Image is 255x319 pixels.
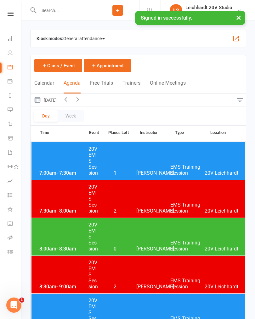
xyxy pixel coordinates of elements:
span: 1 [99,170,132,176]
span: 20V EMS Session [88,184,99,214]
span: 20V Leichhardt [205,246,239,252]
a: Class kiosk mode [8,245,22,260]
button: [DATE] [31,94,60,106]
span: 20V EMS Session [88,260,99,290]
button: Trainers [122,80,140,93]
span: 20V Leichhardt [205,208,239,214]
span: 20V EMS Session [88,222,99,252]
span: Location [210,130,246,135]
span: 1 [19,298,24,303]
span: Signed in successfully. [141,15,192,21]
button: Agenda [64,80,81,93]
a: What's New [8,203,22,217]
a: People [8,46,22,61]
input: Search... [37,6,96,15]
button: Day [34,110,58,122]
span: 8:30am [38,284,88,290]
a: Payments [8,75,22,89]
div: 20V Leichhardt [185,10,232,16]
span: - 9:00am [56,284,76,290]
span: - 8:30am [56,246,76,252]
span: EMS Training Session [170,240,205,252]
button: Online Meetings [150,80,186,93]
button: Free Trials [90,80,113,93]
span: [PERSON_NAME] [136,208,171,214]
span: - 7:30am [56,170,76,176]
a: Assessments [8,174,22,189]
span: 20V Leichhardt [205,284,239,290]
span: EMS Training Session [170,278,205,290]
span: 7:30am [38,208,88,214]
span: 7:00am [38,170,88,176]
span: EMS Training Session [170,202,205,214]
button: Appointment [84,59,131,72]
span: [PERSON_NAME] [136,170,171,176]
span: Places Left [102,130,135,135]
a: Calendar [8,61,22,75]
button: × [233,11,244,24]
div: Leichhardt 20V Studio [185,5,232,10]
a: General attendance kiosk mode [8,217,22,231]
span: 0 [99,246,132,252]
span: 20V EMS Session [88,146,99,176]
strong: Kiosk modes: [37,36,63,41]
a: Dashboard [8,32,22,46]
button: Calendar [34,80,54,93]
iframe: Intercom live chat [6,298,21,313]
span: General attendance [63,33,105,44]
span: Event [89,129,102,135]
span: 2 [99,208,132,214]
span: Instructor [140,130,175,135]
a: Roll call kiosk mode [8,231,22,245]
span: - 8:00am [56,208,76,214]
span: Time [38,129,89,137]
span: [PERSON_NAME] [136,284,171,290]
span: [PERSON_NAME] [136,246,171,252]
button: Week [58,110,84,122]
span: 8:00am [38,246,88,252]
a: Product Sales [8,132,22,146]
button: Class / Event [34,59,82,72]
span: 20V Leichhardt [205,170,239,176]
span: EMS Training Session [170,164,205,176]
a: Reports [8,89,22,103]
span: Type [175,130,210,135]
div: L2 [170,4,182,17]
span: 2 [99,284,132,290]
